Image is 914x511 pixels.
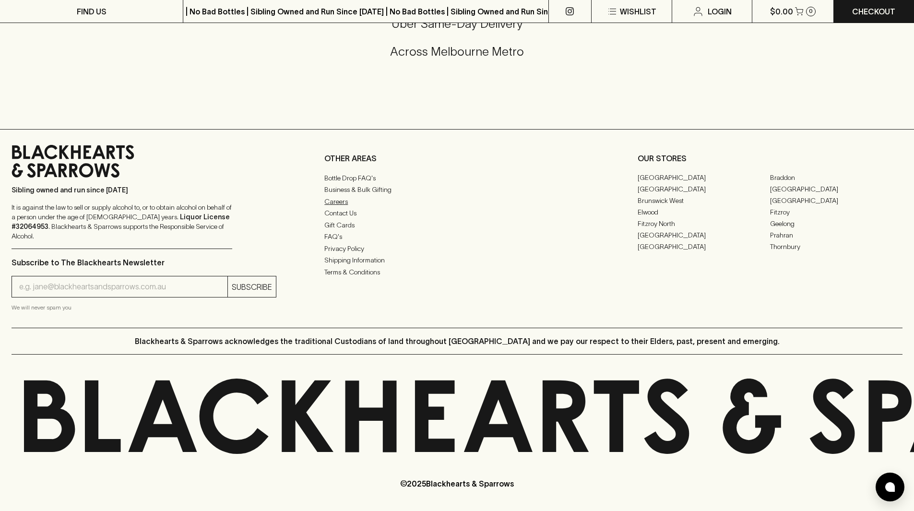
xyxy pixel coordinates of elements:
[885,482,895,492] img: bubble-icon
[770,183,902,195] a: [GEOGRAPHIC_DATA]
[638,195,770,206] a: Brunswick West
[770,172,902,183] a: Braddon
[638,229,770,241] a: [GEOGRAPHIC_DATA]
[852,6,895,17] p: Checkout
[770,241,902,252] a: Thornbury
[324,231,589,242] a: FAQ's
[12,257,276,268] p: Subscribe to The Blackhearts Newsletter
[324,243,589,254] a: Privacy Policy
[12,16,902,32] h5: Uber Same-Day Delivery
[324,254,589,266] a: Shipping Information
[324,219,589,231] a: Gift Cards
[324,196,589,207] a: Careers
[324,207,589,219] a: Contact Us
[324,184,589,195] a: Business & Bulk Gifting
[770,206,902,218] a: Fitzroy
[12,202,232,241] p: It is against the law to sell or supply alcohol to, or to obtain alcohol on behalf of a person un...
[620,6,656,17] p: Wishlist
[770,218,902,229] a: Geelong
[12,303,276,312] p: We will never spam you
[135,335,780,347] p: Blackhearts & Sparrows acknowledges the traditional Custodians of land throughout [GEOGRAPHIC_DAT...
[770,6,793,17] p: $0.00
[770,229,902,241] a: Prahran
[12,44,902,59] h5: Across Melbourne Metro
[638,183,770,195] a: [GEOGRAPHIC_DATA]
[77,6,107,17] p: FIND US
[324,172,589,184] a: Bottle Drop FAQ's
[638,241,770,252] a: [GEOGRAPHIC_DATA]
[324,153,589,164] p: OTHER AREAS
[638,218,770,229] a: Fitzroy North
[770,195,902,206] a: [GEOGRAPHIC_DATA]
[638,206,770,218] a: Elwood
[232,281,272,293] p: SUBSCRIBE
[638,153,902,164] p: OUR STORES
[324,266,589,278] a: Terms & Conditions
[638,172,770,183] a: [GEOGRAPHIC_DATA]
[12,185,232,195] p: Sibling owned and run since [DATE]
[708,6,732,17] p: Login
[19,279,227,295] input: e.g. jane@blackheartsandsparrows.com.au
[809,9,813,14] p: 0
[228,276,276,297] button: SUBSCRIBE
